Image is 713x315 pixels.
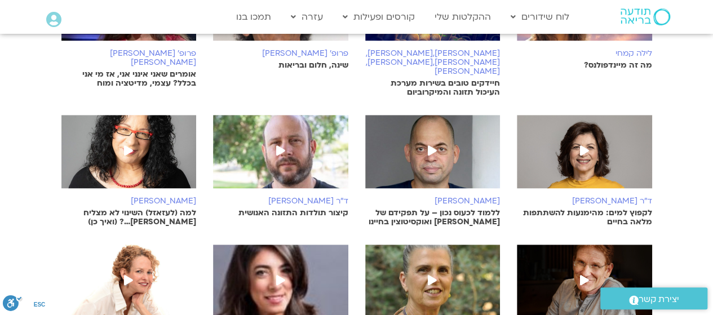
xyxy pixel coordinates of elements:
a: יצירת קשר [600,287,707,309]
p: מה זה מיינדפולנס? [517,61,652,70]
img: arnina_kishtan.jpg [61,115,197,199]
h6: פרופ' [PERSON_NAME][PERSON_NAME] [61,49,197,67]
h6: ד"ר [PERSON_NAME] [213,197,348,206]
a: [PERSON_NAME] ללמוד לכעוס נכון – על תפקידם של [PERSON_NAME] ואוקסיטוצין בחיינו [365,115,501,227]
h6: [PERSON_NAME],[PERSON_NAME],[PERSON_NAME],[PERSON_NAME],[PERSON_NAME] [365,49,501,76]
p: קיצור תולדות התזונה האנושית [213,208,348,218]
p: לקפוץ למים: מהימנעות להשתתפות מלאה בחיים [517,208,652,227]
p: חיידקים טובים בשירות מערכת העיכול תזונה והמיקרוביום [365,79,501,97]
a: ד"ר [PERSON_NAME] קיצור תולדות התזונה האנושית [213,115,348,218]
p: אומרים שאני אינני אני, אז מי אני בכלל? עצמי, מדיטציה ומוח [61,70,197,88]
a: עזרה [285,6,329,28]
a: קורסים ופעילות [337,6,420,28]
p: ללמוד לכעוס נכון – על תפקידם של [PERSON_NAME] ואוקסיטוצין בחיינו [365,208,501,227]
img: %D7%AA%D7%9E%D7%99%D7%A8-%D7%90%D7%A9%D7%9E%D7%9F-e1601904146928-2.jpg [365,115,501,199]
a: ההקלטות שלי [429,6,497,28]
a: [PERSON_NAME] למה (לעזאזל) השינוי לא מצליח [PERSON_NAME]…? (ואיך כן) [61,115,197,227]
a: ד"ר [PERSON_NAME] לקפוץ למים: מהימנעות להשתתפות מלאה בחיים [517,115,652,227]
h6: לילה קמחי [517,49,652,58]
img: %D7%90%D7%95%D7%A8%D7%99-%D7%9E%D7%90%D7%99%D7%A8-%D7%A6%D7%99%D7%96%D7%99%D7%A7-1.jpeg [213,115,348,199]
p: למה (לעזאזל) השינוי לא מצליח [PERSON_NAME]…? (ואיך כן) [61,208,197,227]
h6: [PERSON_NAME] [365,197,501,206]
span: יצירת קשר [639,292,679,307]
a: לוח שידורים [505,6,575,28]
h6: פרופ׳ [PERSON_NAME] [213,49,348,58]
h6: [PERSON_NAME] [61,197,197,206]
img: %D7%90%D7%A0%D7%90%D7%91%D7%9C%D7%94-%D7%A9%D7%A7%D7%93-2.jpeg [517,115,652,199]
h6: ד"ר [PERSON_NAME] [517,197,652,206]
img: תודעה בריאה [621,8,670,25]
p: שינה, חלום ובריאות [213,61,348,70]
a: תמכו בנו [231,6,277,28]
